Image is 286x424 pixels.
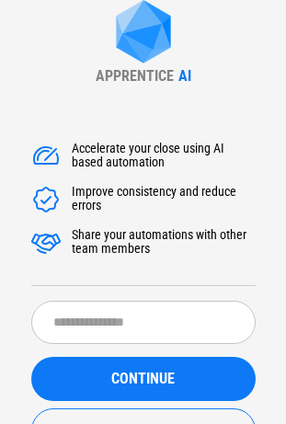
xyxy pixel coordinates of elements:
[72,228,256,258] div: Share your automations with other team members
[31,357,256,401] button: CONTINUE
[31,185,61,214] img: Accelerate
[72,185,256,214] div: Improve consistency and reduce errors
[96,67,174,85] div: APPRENTICE
[111,372,175,386] span: CONTINUE
[72,142,256,171] div: Accelerate your close using AI based automation
[31,228,61,258] img: Accelerate
[178,67,191,85] div: AI
[31,142,61,171] img: Accelerate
